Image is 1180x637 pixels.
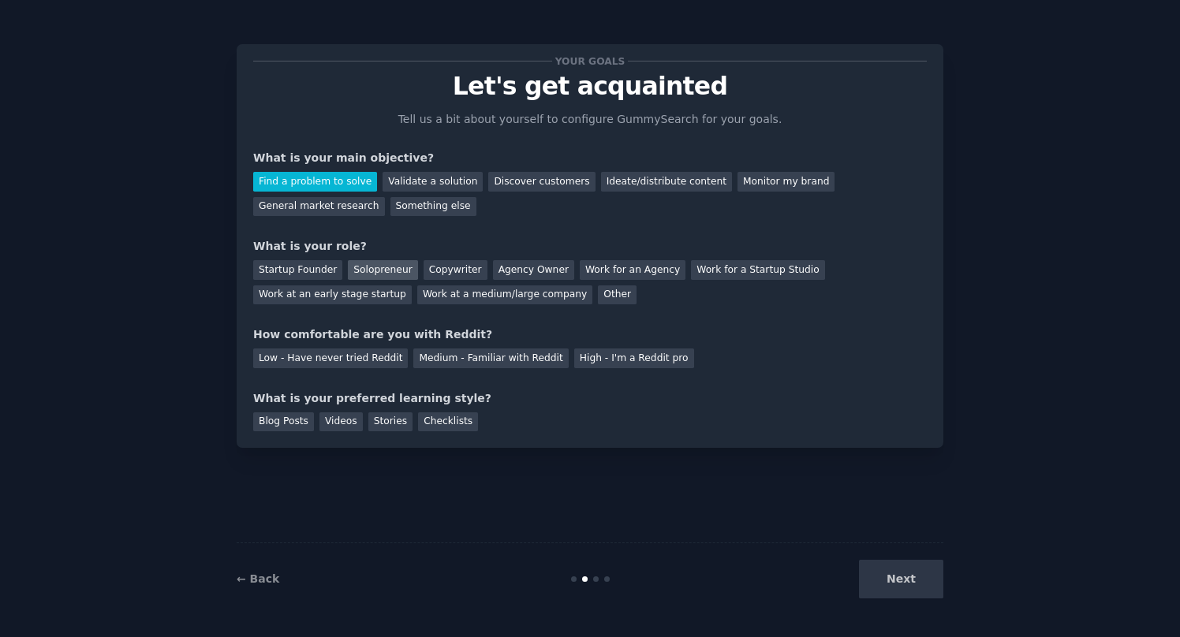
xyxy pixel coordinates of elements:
[253,285,412,305] div: Work at an early stage startup
[493,260,574,280] div: Agency Owner
[598,285,637,305] div: Other
[253,260,342,280] div: Startup Founder
[253,348,408,368] div: Low - Have never tried Reddit
[691,260,824,280] div: Work for a Startup Studio
[383,172,483,192] div: Validate a solution
[390,197,476,217] div: Something else
[413,348,568,368] div: Medium - Familiar with Reddit
[580,260,685,280] div: Work for an Agency
[424,260,487,280] div: Copywriter
[253,390,927,407] div: What is your preferred learning style?
[601,172,732,192] div: Ideate/distribute content
[253,150,927,166] div: What is your main objective?
[319,412,363,432] div: Videos
[253,73,927,100] p: Let's get acquainted
[253,412,314,432] div: Blog Posts
[552,53,628,69] span: Your goals
[253,197,385,217] div: General market research
[253,238,927,255] div: What is your role?
[368,412,413,432] div: Stories
[253,326,927,343] div: How comfortable are you with Reddit?
[488,172,595,192] div: Discover customers
[574,348,694,368] div: High - I'm a Reddit pro
[391,111,789,128] p: Tell us a bit about yourself to configure GummySearch for your goals.
[417,285,592,305] div: Work at a medium/large company
[418,412,478,432] div: Checklists
[737,172,835,192] div: Monitor my brand
[348,260,417,280] div: Solopreneur
[253,172,377,192] div: Find a problem to solve
[237,572,279,585] a: ← Back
